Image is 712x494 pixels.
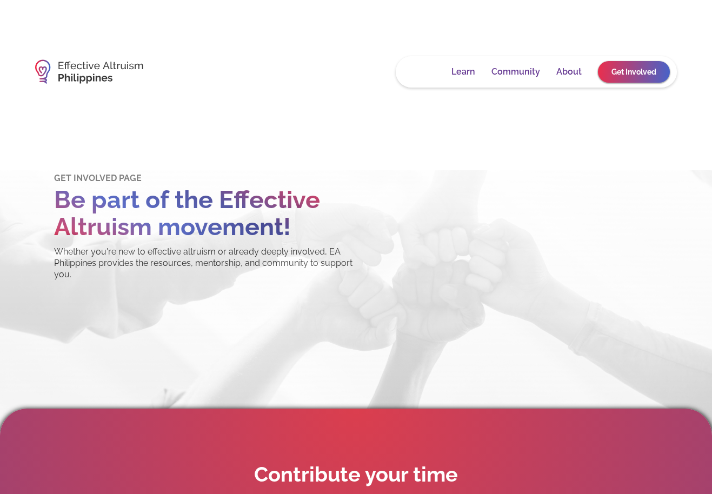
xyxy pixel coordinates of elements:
a: Home [410,66,435,77]
a: Get Involved [598,61,670,83]
h1: Contribute your time [254,463,458,486]
a: Community [491,66,540,77]
a: Learn [451,66,475,77]
a: About [556,66,582,77]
